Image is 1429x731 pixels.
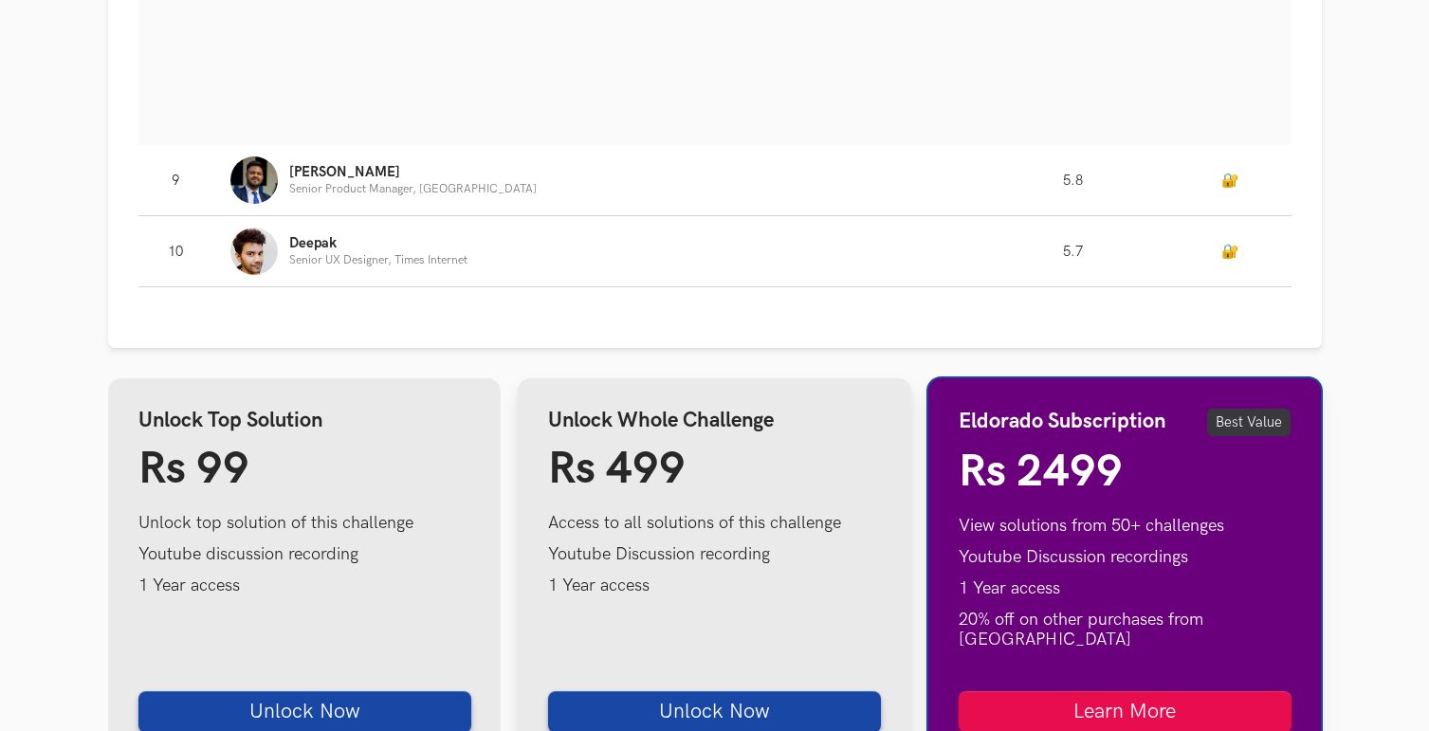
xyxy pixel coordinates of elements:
[1221,244,1238,260] a: 🔐
[548,576,881,595] li: 1 Year access
[979,216,1168,287] td: 5.7
[230,156,278,204] img: Profile photo
[138,576,471,595] li: 1 Year access
[289,165,537,180] p: [PERSON_NAME]
[230,228,278,275] img: Profile photo
[979,145,1168,216] td: 5.8
[289,183,537,195] p: Senior Product Manager, [GEOGRAPHIC_DATA]
[138,442,249,496] span: Rs 99
[548,544,881,564] li: Youtube Discussion recording
[289,254,467,266] p: Senior UX Designer, Times Internet
[959,610,1292,649] li: 20% off on other purchases from [GEOGRAPHIC_DATA]
[138,513,471,533] li: Unlock top solution of this challenge
[959,578,1292,598] li: 1 Year access
[1207,409,1291,436] span: Best Value
[548,442,686,496] span: Rs 499
[289,236,467,251] p: Deepak
[548,513,881,533] li: Access to all solutions of this challenge
[959,410,1165,434] h4: Eldorado Subscription
[138,409,471,433] h4: Unlock Top Solution
[959,445,1123,499] span: Rs 2499
[138,544,471,564] li: Youtube discussion recording
[138,145,230,216] td: 9
[959,547,1292,567] li: Youtube Discussion recordings
[959,516,1292,536] li: View solutions from 50+ challenges
[1221,173,1238,189] a: 🔐
[548,409,881,433] h4: Unlock Whole Challenge
[138,216,230,287] td: 10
